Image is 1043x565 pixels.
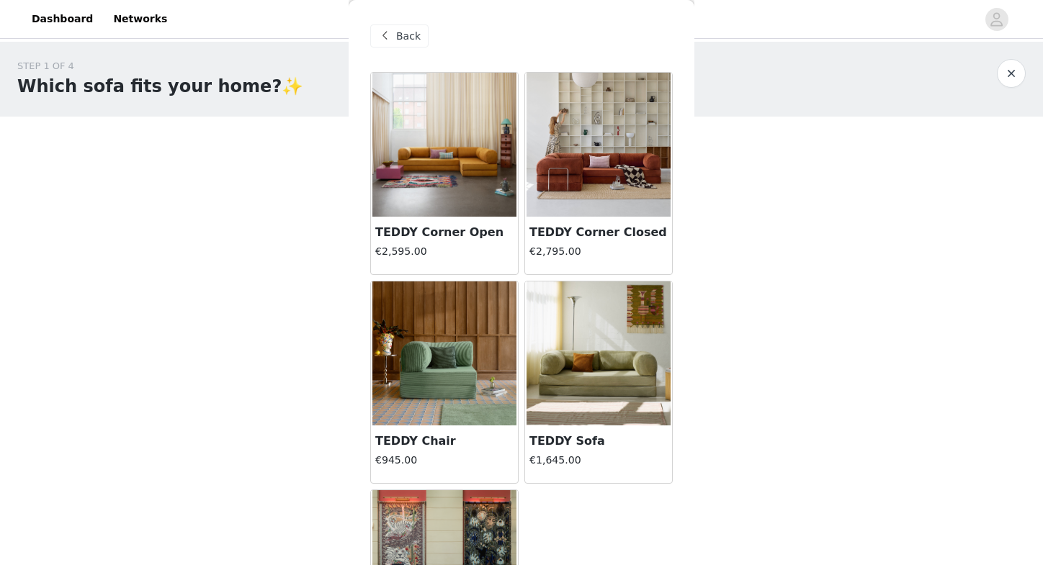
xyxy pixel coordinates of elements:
[375,224,514,241] h3: TEDDY Corner Open
[372,281,516,425] img: TEDDY Chair
[529,453,668,468] h4: €1,645.00
[17,59,303,73] div: STEP 1 OF 4
[17,73,303,99] h1: Which sofa fits your home?✨
[375,433,514,450] h3: TEDDY Chair
[990,8,1003,31] div: avatar
[529,244,668,259] h4: €2,795.00
[375,453,514,468] h4: €945.00
[23,3,102,35] a: Dashboard
[104,3,176,35] a: Networks
[529,224,668,241] h3: TEDDY Corner Closed
[396,29,421,44] span: Back
[527,281,671,425] img: TEDDY Sofa
[527,73,671,217] img: TEDDY Corner Closed
[372,73,516,217] img: TEDDY Corner Open
[375,244,514,259] h4: €2,595.00
[529,433,668,450] h3: TEDDY Sofa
